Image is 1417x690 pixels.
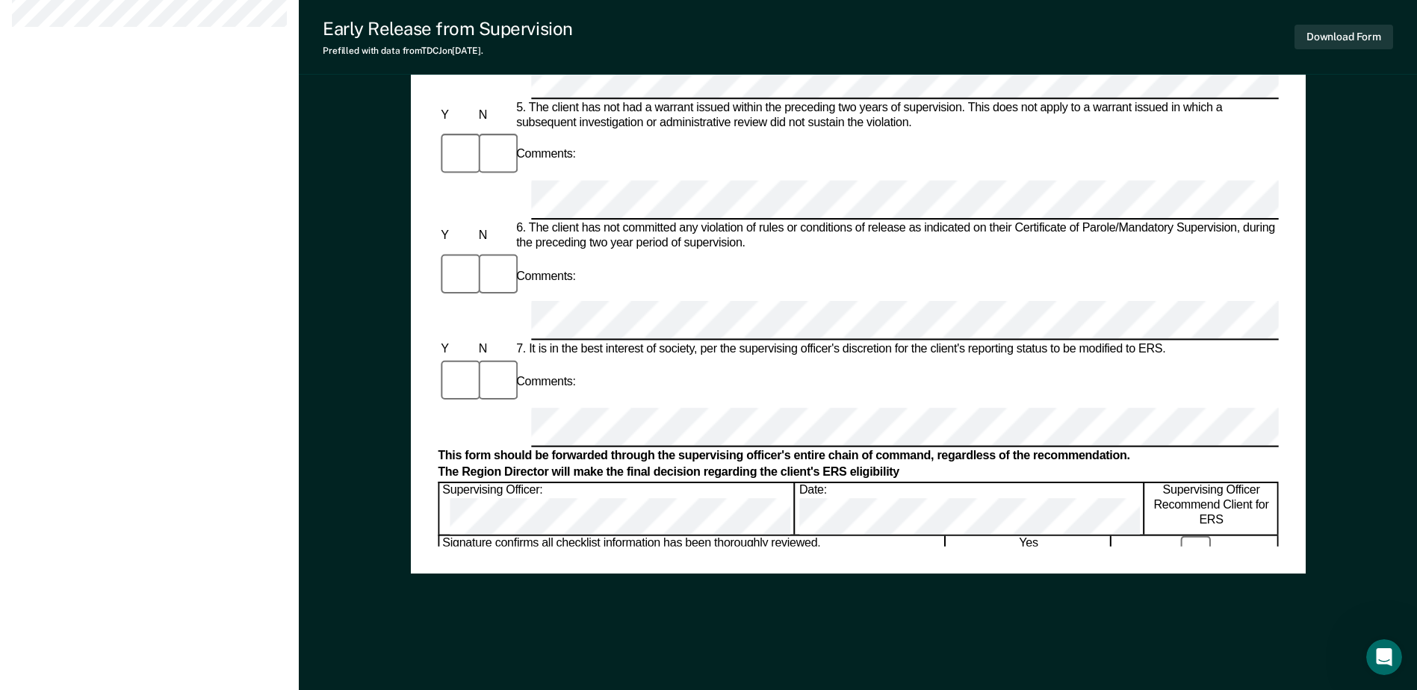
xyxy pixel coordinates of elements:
[438,448,1278,463] div: This form should be forwarded through the supervising officer's entire chain of command, regardle...
[438,108,475,122] div: Y
[1366,639,1402,675] iframe: Intercom live chat
[513,221,1279,251] div: 6. The client has not committed any violation of rules or conditions of release as indicated on t...
[323,18,573,40] div: Early Release from Supervision
[513,375,579,390] div: Comments:
[438,464,1278,479] div: The Region Director will make the final decision regarding the client's ERS eligibility
[513,148,579,163] div: Comments:
[439,536,945,567] div: Signature confirms all checklist information has been thoroughly reviewed.
[513,100,1279,130] div: 5. The client has not had a warrant issued within the preceding two years of supervision. This do...
[946,536,1111,567] div: Yes
[796,483,1144,535] div: Date:
[475,229,512,243] div: N
[475,108,512,122] div: N
[1294,25,1393,49] button: Download Form
[513,342,1279,357] div: 7. It is in the best interest of society, per the supervising officer's discretion for the client...
[439,483,795,535] div: Supervising Officer:
[323,46,573,56] div: Prefilled with data from TDCJ on [DATE] .
[438,229,475,243] div: Y
[513,269,579,284] div: Comments:
[438,342,475,357] div: Y
[1145,483,1278,535] div: Supervising Officer Recommend Client for ERS
[475,342,512,357] div: N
